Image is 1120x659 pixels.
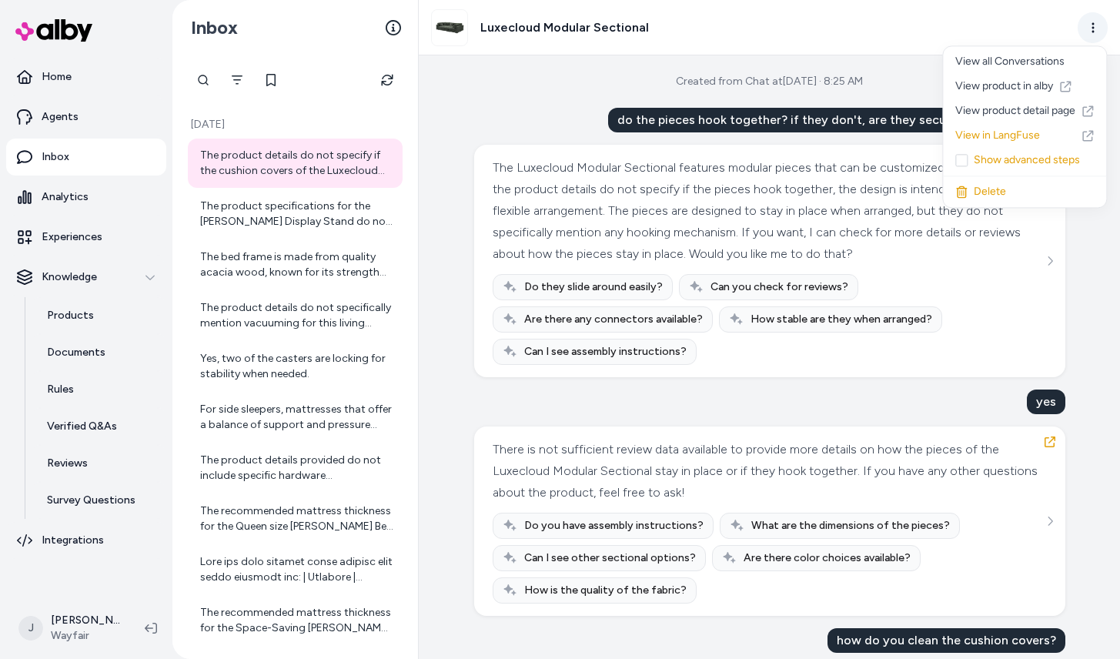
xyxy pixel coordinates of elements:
div: View all Conversations [943,49,1106,74]
a: View product detail page [943,99,1106,123]
div: Show advanced steps [943,148,1106,172]
div: Delete [943,179,1106,204]
a: View in LangFuse [943,123,1106,148]
a: View product in alby [943,74,1106,99]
